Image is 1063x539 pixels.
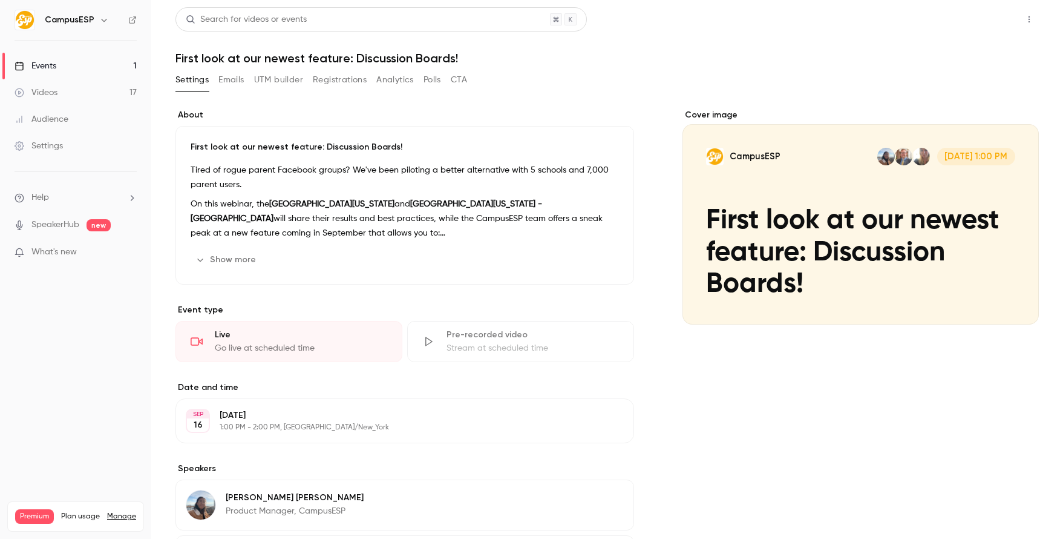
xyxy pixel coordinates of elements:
section: Cover image [682,109,1039,325]
div: Events [15,60,56,72]
span: Help [31,191,49,204]
p: Event type [175,304,634,316]
div: Go live at scheduled time [215,342,387,354]
label: Speakers [175,463,634,475]
button: Settings [175,70,209,90]
h6: CampusESP [45,14,94,26]
span: new [87,219,111,231]
button: Analytics [376,70,414,90]
div: Pre-recorded videoStream at scheduled time [407,321,634,362]
a: Manage [107,512,136,521]
img: CampusESP [15,10,34,30]
p: [PERSON_NAME] [PERSON_NAME] [226,492,364,504]
span: What's new [31,246,77,259]
span: Premium [15,509,54,524]
p: Tired of rogue parent Facebook groups? We've been piloting a better alternative with 5 schools an... [191,163,619,192]
p: 1:00 PM - 2:00 PM, [GEOGRAPHIC_DATA]/New_York [220,423,570,432]
label: Cover image [682,109,1039,121]
div: Tiffany Zheng[PERSON_NAME] [PERSON_NAME]Product Manager, CampusESP [175,480,634,531]
h1: First look at our newest feature: Discussion Boards! [175,51,1039,65]
div: LiveGo live at scheduled time [175,321,402,362]
p: [DATE] [220,409,570,422]
strong: [GEOGRAPHIC_DATA][US_STATE] [269,200,394,208]
button: Registrations [313,70,367,90]
button: Show more [191,250,263,269]
p: Product Manager, CampusESP [226,505,364,517]
img: Tiffany Zheng [186,491,215,520]
div: Videos [15,87,57,99]
li: help-dropdown-opener [15,191,137,204]
button: Share [962,7,1010,31]
label: Date and time [175,382,634,394]
a: SpeakerHub [31,219,79,231]
span: Plan usage [61,512,100,521]
p: On this webinar, the and will share their results and best practices, while the CampusESP team of... [191,197,619,240]
button: Polls [424,70,441,90]
div: Settings [15,140,63,152]
div: Search for videos or events [186,13,307,26]
div: Pre-recorded video [446,329,619,341]
div: Audience [15,113,68,125]
button: CTA [451,70,467,90]
p: 16 [194,419,203,431]
div: Live [215,329,387,341]
div: SEP [187,410,209,418]
button: Emails [218,70,244,90]
button: UTM builder [254,70,303,90]
label: About [175,109,634,121]
div: Stream at scheduled time [446,342,619,354]
p: First look at our newest feature: Discussion Boards! [191,141,619,153]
